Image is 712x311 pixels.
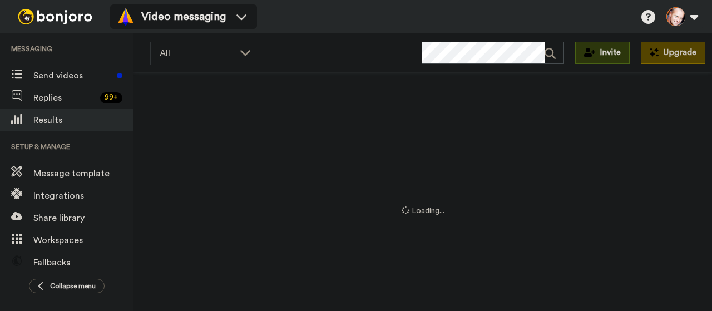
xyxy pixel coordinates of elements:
[402,206,444,217] span: Loading...
[50,282,96,290] span: Collapse menu
[33,256,133,269] span: Fallbacks
[641,42,705,64] button: Upgrade
[160,47,234,60] span: All
[575,42,630,64] button: Invite
[29,279,105,293] button: Collapse menu
[33,211,133,225] span: Share library
[33,113,133,127] span: Results
[33,69,112,82] span: Send videos
[100,92,122,103] div: 99 +
[33,167,133,180] span: Message template
[13,9,97,24] img: bj-logo-header-white.svg
[117,8,135,26] img: vm-color.svg
[33,189,133,203] span: Integrations
[141,9,226,24] span: Video messaging
[33,91,96,105] span: Replies
[33,234,133,247] span: Workspaces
